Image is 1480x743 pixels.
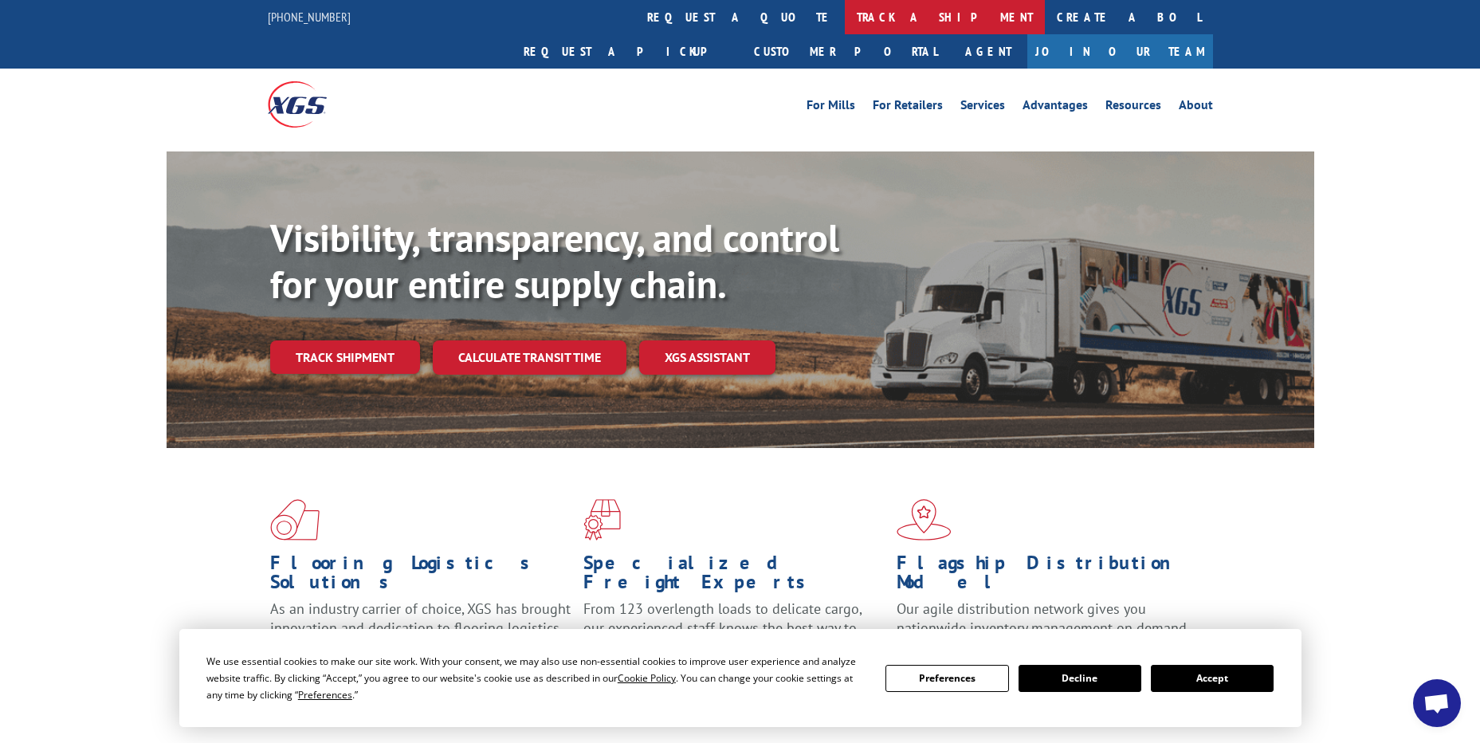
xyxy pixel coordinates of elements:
[897,553,1198,600] h1: Flagship Distribution Model
[949,34,1027,69] a: Agent
[298,688,352,702] span: Preferences
[1413,679,1461,727] div: Open chat
[268,9,351,25] a: [PHONE_NUMBER]
[885,665,1008,692] button: Preferences
[639,340,775,375] a: XGS ASSISTANT
[270,600,571,656] span: As an industry carrier of choice, XGS has brought innovation and dedication to flooring logistics...
[206,653,866,703] div: We use essential cookies to make our site work. With your consent, we may also use non-essential ...
[270,340,420,374] a: Track shipment
[179,629,1301,727] div: Cookie Consent Prompt
[1019,665,1141,692] button: Decline
[873,99,943,116] a: For Retailers
[897,600,1190,637] span: Our agile distribution network gives you nationwide inventory management on demand.
[897,499,952,541] img: xgs-icon-flagship-distribution-model-red
[270,499,320,541] img: xgs-icon-total-supply-chain-intelligence-red
[1105,99,1161,116] a: Resources
[742,34,949,69] a: Customer Portal
[583,600,885,670] p: From 123 overlength loads to delicate cargo, our experienced staff knows the best way to move you...
[270,553,571,600] h1: Flooring Logistics Solutions
[583,553,885,600] h1: Specialized Freight Experts
[960,99,1005,116] a: Services
[1023,99,1088,116] a: Advantages
[270,213,839,309] b: Visibility, transparency, and control for your entire supply chain.
[583,499,621,541] img: xgs-icon-focused-on-flooring-red
[807,99,855,116] a: For Mills
[433,340,626,375] a: Calculate transit time
[618,671,676,685] span: Cookie Policy
[1179,99,1213,116] a: About
[1027,34,1213,69] a: Join Our Team
[512,34,742,69] a: Request a pickup
[1151,665,1274,692] button: Accept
